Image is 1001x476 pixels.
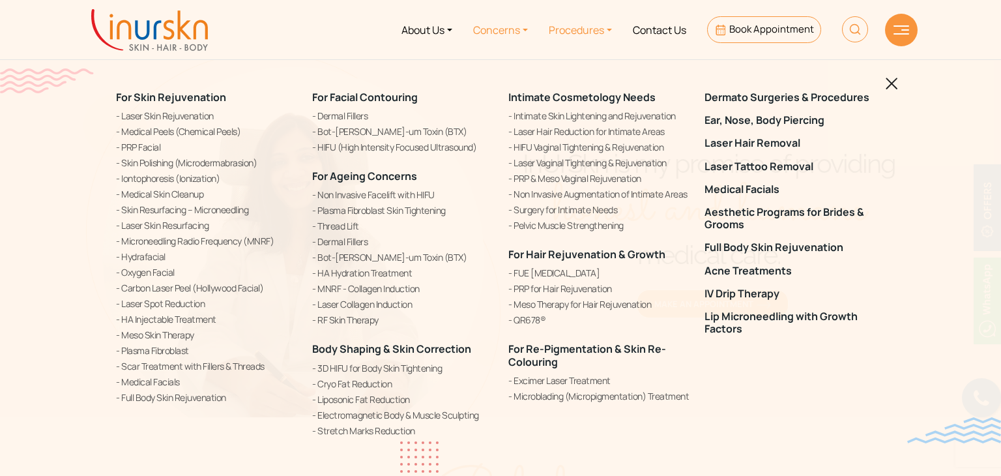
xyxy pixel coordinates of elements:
a: Medical Skin Cleanup [116,187,297,201]
a: Pelvic Muscle Strengthening [508,218,689,232]
a: Surgery for Intimate Needs [508,203,689,216]
a: Intimate Skin Lightening and Rejuvenation [508,109,689,123]
a: Book Appointment [707,16,821,43]
a: For Skin Rejuvenation [116,90,226,104]
img: inurskn-logo [91,9,208,51]
a: Electromagnetic Body & Muscle Sculpting [312,408,493,422]
a: Skin Resurfacing – Microneedling [116,203,297,216]
a: For Re-Pigmentation & Skin Re-Colouring [508,342,666,368]
a: Laser Hair Reduction for Intimate Areas [508,125,689,138]
a: For Ageing Concerns [312,169,417,183]
a: HA Hydration Treatment [312,266,493,280]
a: Medical Facials [704,183,885,196]
a: Contact Us [622,5,697,54]
a: Cryo Fat Reduction [312,377,493,391]
img: blackclosed [886,78,898,90]
a: For Hair Rejuvenation & Growth [508,247,665,261]
a: Medical Peels (Chemical Peels) [116,125,297,138]
span: Book Appointment [729,22,814,36]
a: Medical Facials [116,375,297,389]
a: Stretch Marks Reduction [312,424,493,438]
a: PRP & Meso Vaginal Rejuvenation [508,171,689,185]
a: Dermato Surgeries & Procedures [704,91,885,104]
a: RF Skin Therapy [312,313,493,327]
a: Laser Collagen Induction [312,297,493,311]
a: PRP for Hair Rejuvenation [508,282,689,295]
a: Laser Hair Removal [704,137,885,149]
a: Meso Therapy for Hair Rejuvenation [508,297,689,311]
a: Excimer Laser Treatment [508,374,689,387]
a: Intimate Cosmetology Needs [508,90,656,104]
a: For Facial Contouring [312,90,418,104]
img: hamLine.svg [893,25,909,35]
a: Lip Microneedling with Growth Factors [704,310,885,335]
a: Non Invasive Facelift with HIFU [312,188,493,201]
a: About Us [391,5,463,54]
a: Laser Vaginal Tightening & Rejuvenation [508,156,689,170]
a: Aesthetic Programs for Brides & Grooms [704,206,885,231]
a: IV Drip Therapy [704,288,885,300]
a: Procedures [538,5,622,54]
a: PRP Facial [116,140,297,154]
img: bluewave [907,417,1001,443]
a: Concerns [463,5,538,54]
a: HA Injectable Treatment [116,312,297,326]
a: Dermal Fillers [312,235,493,248]
a: HIFU (High Intensity Focused Ultrasound) [312,140,493,154]
a: FUE [MEDICAL_DATA] [508,266,689,280]
a: Thread Lift [312,219,493,233]
a: Laser Skin Rejuvenation [116,109,297,123]
a: Plasma Fibroblast [116,344,297,357]
a: HIFU Vaginal Tightening & Rejuvenation [508,140,689,154]
a: Laser Skin Resurfacing [116,218,297,232]
a: MNRF - Collagen Induction [312,282,493,295]
a: Ear, Nose, Body Piercing [704,114,885,126]
a: Skin Polishing (Microdermabrasion) [116,156,297,170]
a: 3D HIFU for Body Skin Tightening [312,361,493,375]
a: Bot-[PERSON_NAME]-um Toxin (BTX) [312,125,493,138]
a: Scar Treatment with Fillers & Threads [116,359,297,373]
a: Non Invasive Augmentation of Intimate Areas [508,187,689,201]
a: Hydrafacial [116,250,297,263]
a: Plasma Fibroblast Skin Tightening [312,203,493,217]
img: HeaderSearch [842,16,868,42]
a: Laser Spot Reduction [116,297,297,310]
a: Acne Treatments [704,265,885,277]
a: Iontophoresis (Ionization) [116,171,297,185]
a: Microneedling Radio Frequency (MNRF) [116,234,297,248]
a: Body Shaping & Skin Correction [312,342,471,356]
a: Oxygen Facial [116,265,297,279]
a: Meso Skin Therapy [116,328,297,342]
a: Microblading (Micropigmentation) Treatment [508,389,689,403]
a: Full Body Skin Rejuvenation [704,241,885,254]
a: Bot-[PERSON_NAME]-um Toxin (BTX) [312,250,493,264]
a: QR678® [508,313,689,327]
a: Carbon Laser Peel (Hollywood Facial) [116,281,297,295]
a: Laser Tattoo Removal [704,160,885,173]
a: Full Body Skin Rejuvenation [116,391,297,404]
a: Liposonic Fat Reduction [312,393,493,406]
a: Dermal Fillers [312,109,493,123]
